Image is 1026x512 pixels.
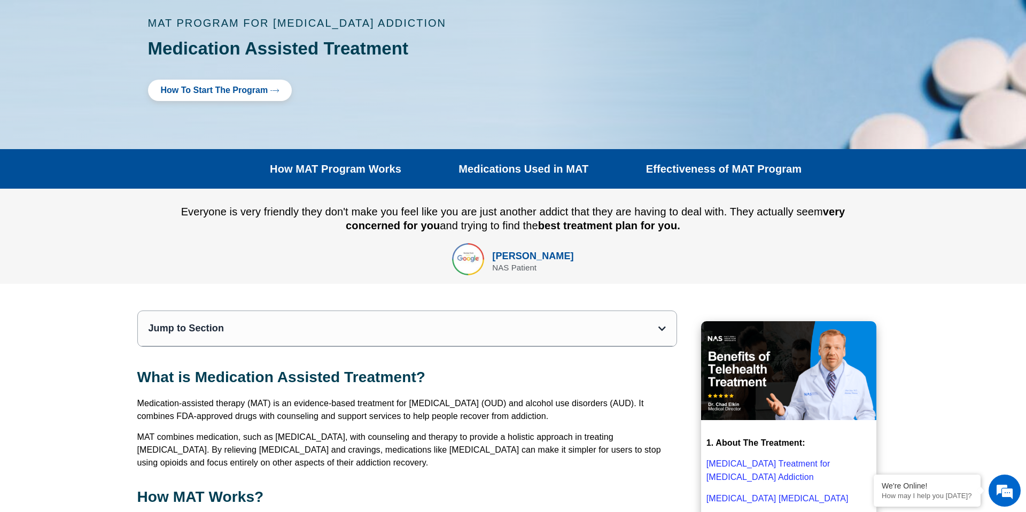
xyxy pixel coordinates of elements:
div: We're Online! [882,482,973,490]
div: v 4.0.25 [30,17,52,26]
a: [MEDICAL_DATA] Treatment for [MEDICAL_DATA] Addiction [706,459,830,482]
img: tab_domain_overview_orange.svg [29,62,37,71]
b: best treatment plan for you. [538,220,680,231]
h2: What is Medication Assisted Treatment? [137,368,677,386]
div: NAS Patient [492,263,573,271]
h2: How MAT Works? [137,488,677,506]
p: MAT Program for [MEDICAL_DATA] addiction [148,18,619,28]
img: tab_keywords_by_traffic_grey.svg [106,62,115,71]
img: top rated online suboxone treatment for opioid addiction treatment in tennessee and texas [452,243,484,275]
a: [MEDICAL_DATA] [MEDICAL_DATA] [706,494,849,503]
a: Effectiveness of MAT Program [646,162,802,175]
h1: Medication Assisted Treatment [148,39,619,58]
div: Domain: [DOMAIN_NAME] [28,28,118,36]
p: Medication-assisted therapy (MAT) is an evidence-based treatment for [MEDICAL_DATA] (OUD) and alc... [137,397,677,423]
div: Everyone is very friendly they don't make you feel like you are just another addict that they are... [175,205,852,232]
img: logo_orange.svg [17,17,26,26]
a: How to Start the program [148,80,292,101]
img: Benefits of Telehealth Suboxone Treatment that you should know [701,321,876,420]
a: Medications Used in MAT [458,162,588,175]
div: Keywords by Traffic [118,63,180,70]
span: How to Start the program [161,86,268,95]
strong: 1. About The Treatment: [706,438,805,447]
div: Jump to Section [149,322,658,335]
div: [PERSON_NAME] [492,249,573,263]
a: How MAT Program Works [270,162,401,175]
div: Domain Overview [41,63,96,70]
p: How may I help you today? [882,492,973,500]
img: website_grey.svg [17,28,26,36]
p: MAT combines medication, such as [MEDICAL_DATA], with counseling and therapy to provide a holisti... [137,431,677,469]
div: Open table of contents [658,324,666,333]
